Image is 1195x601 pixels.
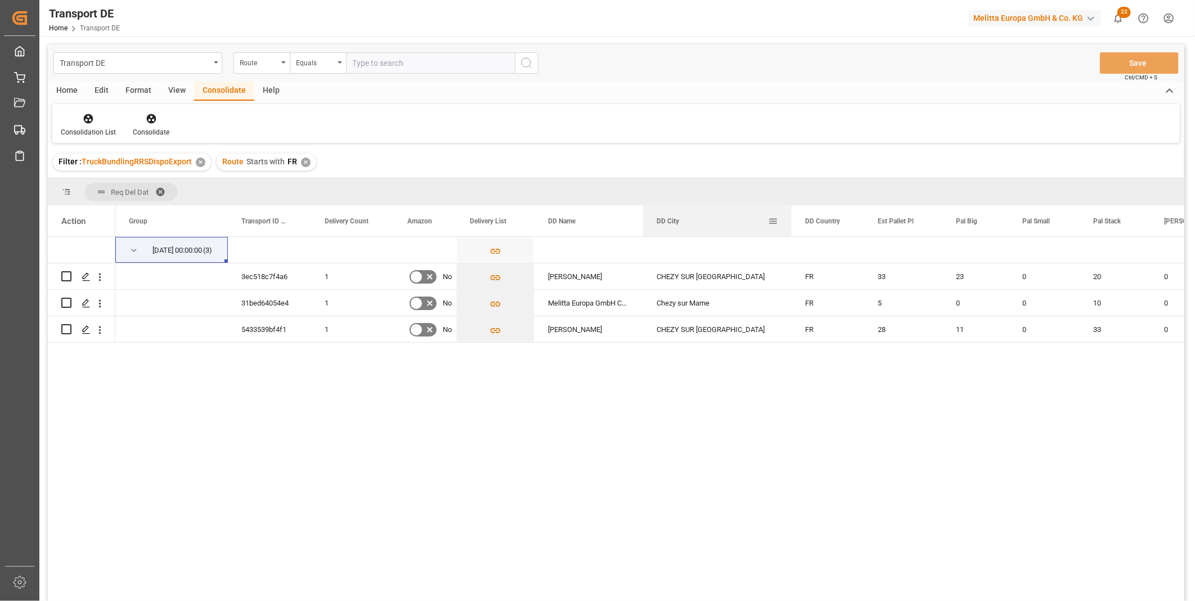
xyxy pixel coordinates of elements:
[48,316,115,343] div: Press SPACE to select this row.
[1022,217,1050,225] span: Pal Small
[117,82,160,101] div: Format
[956,217,977,225] span: Pal Big
[1009,290,1080,316] div: 0
[287,157,297,166] span: FR
[311,263,394,289] div: 1
[111,188,149,196] span: Req Del Dat
[534,263,643,289] div: [PERSON_NAME]
[61,127,116,137] div: Consolidation List
[133,127,169,137] div: Consolidate
[443,264,452,290] span: No
[443,290,452,316] span: No
[48,82,86,101] div: Home
[240,55,278,68] div: Route
[301,158,311,167] div: ✕
[311,316,394,342] div: 1
[53,52,222,74] button: open menu
[1131,6,1156,31] button: Help Center
[942,290,1009,316] div: 0
[1106,6,1131,31] button: show 22 new notifications
[470,217,506,225] span: Delivery List
[346,52,515,74] input: Type to search
[1117,7,1131,18] span: 22
[534,290,643,316] div: Melitta Europa GmbH Co. KG
[864,316,942,342] div: 28
[805,217,840,225] span: DD Country
[49,24,68,32] a: Home
[82,157,192,166] span: TruckBundlingRRSDispoExport
[241,217,287,225] span: Transport ID Logward
[86,82,117,101] div: Edit
[228,263,311,289] div: 3ec518c7f4a6
[1080,316,1151,342] div: 33
[1100,52,1179,74] button: Save
[643,263,792,289] div: CHEZY SUR [GEOGRAPHIC_DATA]
[1009,263,1080,289] div: 0
[1080,290,1151,316] div: 10
[246,157,285,166] span: Starts with
[48,263,115,290] div: Press SPACE to select this row.
[228,290,311,316] div: 31bed64054e4
[443,317,452,343] span: No
[48,290,115,316] div: Press SPACE to select this row.
[48,237,115,263] div: Press SPACE to select this row.
[152,237,202,263] div: [DATE] 00:00:00
[643,316,792,342] div: CHEZY SUR [GEOGRAPHIC_DATA]
[233,52,290,74] button: open menu
[657,217,679,225] span: DD City
[548,217,576,225] span: DD Name
[194,82,254,101] div: Consolidate
[254,82,288,101] div: Help
[1125,73,1157,82] span: Ctrl/CMD + S
[792,263,864,289] div: FR
[49,5,120,22] div: Transport DE
[160,82,194,101] div: View
[60,55,210,69] div: Transport DE
[1080,263,1151,289] div: 20
[228,316,311,342] div: 5433539bf4f1
[1009,316,1080,342] div: 0
[407,217,432,225] span: Amazon
[1093,217,1121,225] span: Pal Stack
[942,316,1009,342] div: 11
[864,263,942,289] div: 33
[196,158,205,167] div: ✕
[311,290,394,316] div: 1
[534,316,643,342] div: [PERSON_NAME]
[59,157,82,166] span: Filter :
[792,290,864,316] div: FR
[296,55,334,68] div: Equals
[222,157,244,166] span: Route
[969,10,1101,26] div: Melitta Europa GmbH & Co. KG
[325,217,369,225] span: Delivery Count
[61,216,86,226] div: Action
[878,217,914,225] span: Est Pallet Pl
[792,316,864,342] div: FR
[864,290,942,316] div: 5
[942,263,1009,289] div: 23
[129,217,147,225] span: Group
[290,52,346,74] button: open menu
[515,52,538,74] button: search button
[969,7,1106,29] button: Melitta Europa GmbH & Co. KG
[643,290,792,316] div: Chezy sur Marne
[203,237,212,263] span: (3)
